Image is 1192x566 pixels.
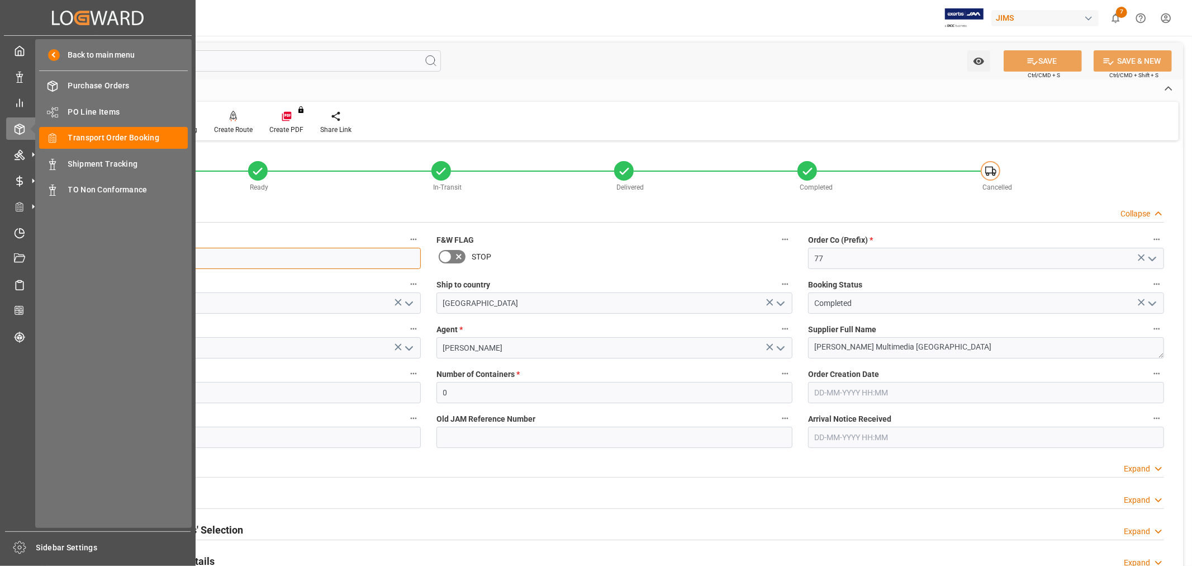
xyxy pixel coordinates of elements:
button: Agent * [778,322,792,336]
button: open menu [772,295,789,312]
button: Ready Date * [406,411,421,426]
div: Expand [1124,463,1150,475]
div: JIMS [991,10,1099,26]
span: Number of Containers [436,369,520,380]
button: JAM Reference Number [406,232,421,247]
a: Document Management [6,248,189,270]
button: Supplier Full Name [1150,322,1164,336]
div: Expand [1124,526,1150,537]
button: F&W FLAG [778,232,792,247]
span: Delivered [616,183,644,191]
span: PO Line Items [68,106,188,118]
button: open menu [400,339,417,357]
span: STOP [472,251,491,263]
span: Order Co (Prefix) [808,234,873,246]
a: Data Management [6,65,189,87]
textarea: [PERSON_NAME] Multimedia [GEOGRAPHIC_DATA] [808,337,1164,359]
input: DD-MM-YYYY [65,427,421,448]
a: CO2 Calculator [6,300,189,322]
button: Order Creation Date [1150,366,1164,381]
a: Tracking Shipment [6,326,189,347]
button: open menu [772,339,789,357]
a: Sailing Schedules [6,273,189,295]
a: Shipment Tracking [39,153,188,174]
a: My Cockpit [6,40,189,62]
button: JIMS [991,7,1103,29]
button: Shipment type * [406,322,421,336]
a: My Reports [6,92,189,114]
span: Cancelled [983,183,1013,191]
input: Search Fields [51,50,441,72]
span: Booking Status [808,279,862,291]
span: Ship to country [436,279,490,291]
div: Share Link [320,125,352,135]
a: Transport Order Booking [39,127,188,149]
a: Purchase Orders [39,75,188,97]
span: Arrival Notice Received [808,413,891,425]
button: open menu [1143,295,1160,312]
button: Supplier Number [406,366,421,381]
span: Transport Order Booking [68,132,188,144]
a: Timeslot Management V2 [6,221,189,243]
span: F&W FLAG [436,234,474,246]
span: Shipment Tracking [68,158,188,170]
span: Order Creation Date [808,369,879,380]
input: Type to search/select [65,293,421,314]
span: TO Non Conformance [68,184,188,196]
button: open menu [400,295,417,312]
button: Country of Origin (Suffix) * [406,277,421,291]
button: show 7 new notifications [1103,6,1128,31]
img: Exertis%20JAM%20-%20Email%20Logo.jpg_1722504956.jpg [945,8,984,28]
input: DD-MM-YYYY HH:MM [808,382,1164,403]
button: Number of Containers * [778,366,792,381]
button: open menu [1143,250,1160,267]
span: Sidebar Settings [36,542,191,554]
div: Collapse [1120,208,1150,220]
a: PO Line Items [39,101,188,122]
button: Booking Status [1150,277,1164,291]
button: Help Center [1128,6,1153,31]
span: In-Transit [433,183,462,191]
span: Back to main menu [60,49,135,61]
span: Agent [436,324,463,336]
button: SAVE & NEW [1094,50,1172,72]
input: DD-MM-YYYY HH:MM [808,427,1164,448]
span: 7 [1116,7,1127,18]
button: SAVE [1004,50,1082,72]
button: Old JAM Reference Number [778,411,792,426]
a: TO Non Conformance [39,179,188,201]
span: Supplier Full Name [808,324,876,336]
button: Order Co (Prefix) * [1150,232,1164,247]
span: Purchase Orders [68,80,188,92]
div: Create Route [214,125,253,135]
button: open menu [967,50,990,72]
span: Old JAM Reference Number [436,413,535,425]
button: Ship to country [778,277,792,291]
span: Ready [250,183,268,191]
span: Completed [800,183,833,191]
button: Arrival Notice Received [1150,411,1164,426]
span: Ctrl/CMD + S [1028,71,1060,79]
span: Ctrl/CMD + Shift + S [1109,71,1158,79]
div: Expand [1124,494,1150,506]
